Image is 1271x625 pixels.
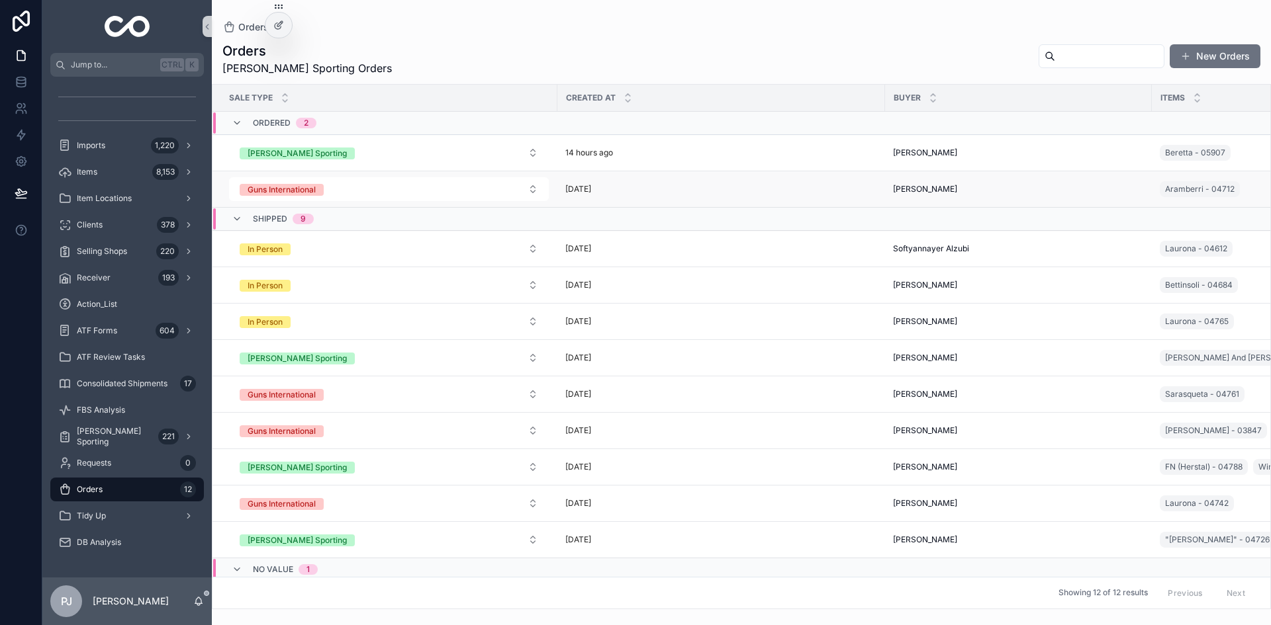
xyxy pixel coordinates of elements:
[1160,241,1233,257] a: Laurona - 04612
[565,498,591,509] p: [DATE]
[160,58,184,71] span: Ctrl
[50,134,204,157] a: Imports1,220
[893,534,957,545] span: [PERSON_NAME]
[565,316,591,327] p: [DATE]
[565,243,591,254] p: [DATE]
[1160,145,1231,161] a: Beretta - 05907
[893,498,1144,509] a: [PERSON_NAME]
[253,564,293,575] span: No value
[565,353,591,363] p: [DATE]
[248,147,347,159] div: [PERSON_NAME] Sporting
[248,353,347,364] div: [PERSON_NAME] Sporting
[105,16,150,37] img: App logo
[222,21,269,34] a: Orders
[77,325,117,336] span: ATF Forms
[566,93,616,103] span: Created at
[248,184,316,196] div: Guns International
[1165,389,1239,399] span: Sarasqueta - 04761
[77,378,167,389] span: Consolidated Shipments
[248,280,283,292] div: In Person
[893,425,1144,436] a: [PERSON_NAME]
[93,595,169,608] p: [PERSON_NAME]
[61,593,72,609] span: PJ
[228,454,549,479] a: Select Button
[1165,425,1262,436] span: [PERSON_NAME] - 03847
[1165,498,1229,509] span: Laurona - 04742
[1160,277,1238,293] a: Bettinsoli - 04684
[229,491,549,515] button: Select Button
[565,534,591,545] p: [DATE]
[893,425,957,436] span: [PERSON_NAME]
[77,458,111,468] span: Requests
[306,564,310,575] div: 1
[565,425,877,436] a: [DATE]
[248,243,283,255] div: In Person
[77,537,121,548] span: DB Analysis
[565,389,591,399] p: [DATE]
[229,310,549,333] button: Select Button
[50,187,204,210] a: Item Locations
[77,246,127,257] span: Selling Shops
[50,372,204,396] a: Consolidated Shipments17
[565,389,877,399] a: [DATE]
[228,345,549,370] a: Select Button
[565,147,877,158] a: 14 hours ago
[565,147,613,158] p: 14 hours ago
[894,93,921,103] span: Buyer
[152,164,179,180] div: 8,153
[1160,93,1185,103] span: Items
[1160,423,1267,438] a: [PERSON_NAME] - 03847
[893,534,1144,545] a: [PERSON_NAME]
[158,270,179,286] div: 193
[228,309,549,334] a: Select Button
[50,53,204,77] button: Jump to...CtrlK
[229,346,549,370] button: Select Button
[180,455,196,471] div: 0
[248,425,316,437] div: Guns International
[229,528,549,552] button: Select Button
[50,478,204,501] a: Orders12
[77,220,103,230] span: Clients
[77,140,105,151] span: Imports
[1165,184,1235,194] span: Aramberri - 04712
[228,382,549,407] a: Select Button
[1059,588,1148,599] span: Showing 12 of 12 results
[50,345,204,369] a: ATF Review Tasks
[156,323,179,339] div: 604
[893,147,957,158] span: [PERSON_NAME]
[222,42,392,60] h1: Orders
[565,280,591,290] p: [DATE]
[77,193,132,204] span: Item Locations
[253,214,287,224] span: SHIPPED
[1160,459,1248,475] a: FN (Herstal) - 04788
[50,160,204,184] a: Items8,153
[893,353,957,363] span: [PERSON_NAME]
[228,272,549,298] a: Select Button
[229,419,549,442] button: Select Button
[893,243,969,254] span: Softyannayer Alzubi
[1165,462,1243,472] span: FN (Herstal) - 04788
[229,93,273,103] span: Sale Type
[1160,386,1245,402] a: Sarasqueta - 04761
[565,462,877,472] a: [DATE]
[565,184,591,194] p: [DATE]
[1165,534,1270,545] span: "[PERSON_NAME]" - 04726
[180,376,196,392] div: 17
[893,316,1144,327] a: [PERSON_NAME]
[893,280,1144,290] a: [PERSON_NAME]
[893,498,957,509] span: [PERSON_NAME]
[565,462,591,472] p: [DATE]
[228,140,549,165] a: Select Button
[229,141,549,165] button: Select Button
[893,280,957,290] span: [PERSON_NAME]
[893,147,1144,158] a: [PERSON_NAME]
[50,213,204,237] a: Clients378
[228,177,549,202] a: Select Button
[50,425,204,448] a: [PERSON_NAME] Sporting221
[248,389,316,401] div: Guns International
[1160,495,1234,511] a: Laurona - 04742
[156,243,179,259] div: 220
[229,455,549,479] button: Select Button
[565,316,877,327] a: [DATE]
[893,184,1144,194] a: [PERSON_NAME]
